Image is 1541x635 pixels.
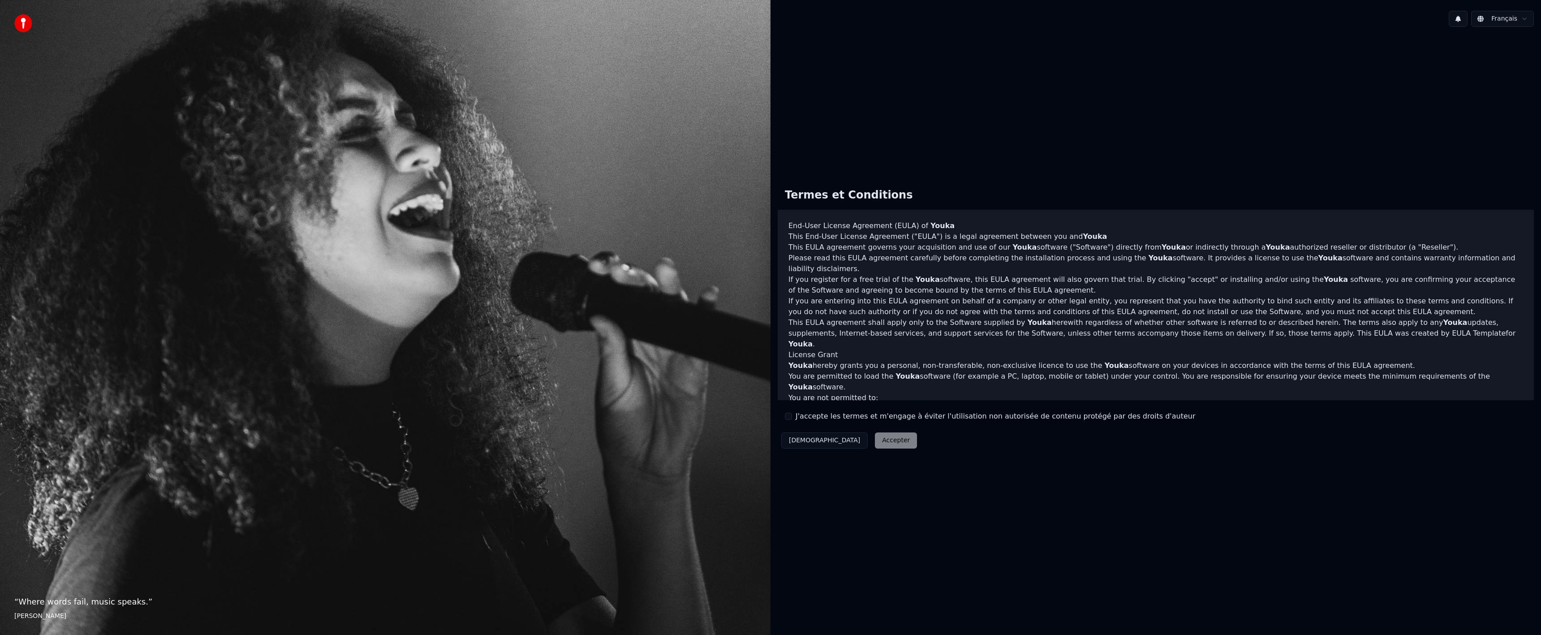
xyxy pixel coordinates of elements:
div: Termes et Conditions [778,181,920,210]
p: You are permitted to load the software (for example a PC, laptop, mobile or tablet) under your co... [788,371,1523,393]
p: This EULA agreement governs your acquisition and use of our software ("Software") directly from o... [788,242,1523,253]
span: Youka [1028,318,1052,327]
span: Youka [895,372,920,380]
span: Youka [1083,232,1107,241]
footer: [PERSON_NAME] [14,612,756,621]
span: Youka [788,361,813,370]
span: Youka [1162,243,1186,251]
span: Youka [1318,254,1343,262]
h3: License Grant [788,350,1523,360]
p: You are not permitted to: [788,393,1523,403]
span: Youka [1149,254,1173,262]
span: Youka [916,275,940,284]
img: youka [14,14,32,32]
p: If you register for a free trial of the software, this EULA agreement will also govern that trial... [788,274,1523,296]
p: This End-User License Agreement ("EULA") is a legal agreement between you and [788,231,1523,242]
p: hereby grants you a personal, non-transferable, non-exclusive licence to use the software on your... [788,360,1523,371]
span: Youka [1105,361,1129,370]
h3: End-User License Agreement (EULA) of [788,220,1523,231]
a: EULA Template [1452,329,1506,337]
span: Youka [788,340,813,348]
p: Please read this EULA agreement carefully before completing the installation process and using th... [788,253,1523,274]
span: Youka [1443,318,1467,327]
label: J'accepte les termes et m'engage à éviter l'utilisation non autorisée de contenu protégé par des ... [796,411,1195,422]
span: Youka [1324,275,1348,284]
span: Youka [1266,243,1290,251]
p: “ Where words fail, music speaks. ” [14,596,756,608]
span: Youka [788,383,813,391]
span: Youka [1012,243,1037,251]
button: [DEMOGRAPHIC_DATA] [781,432,868,449]
span: Youka [930,221,955,230]
p: This EULA agreement shall apply only to the Software supplied by herewith regardless of whether o... [788,317,1523,350]
p: If you are entering into this EULA agreement on behalf of a company or other legal entity, you re... [788,296,1523,317]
